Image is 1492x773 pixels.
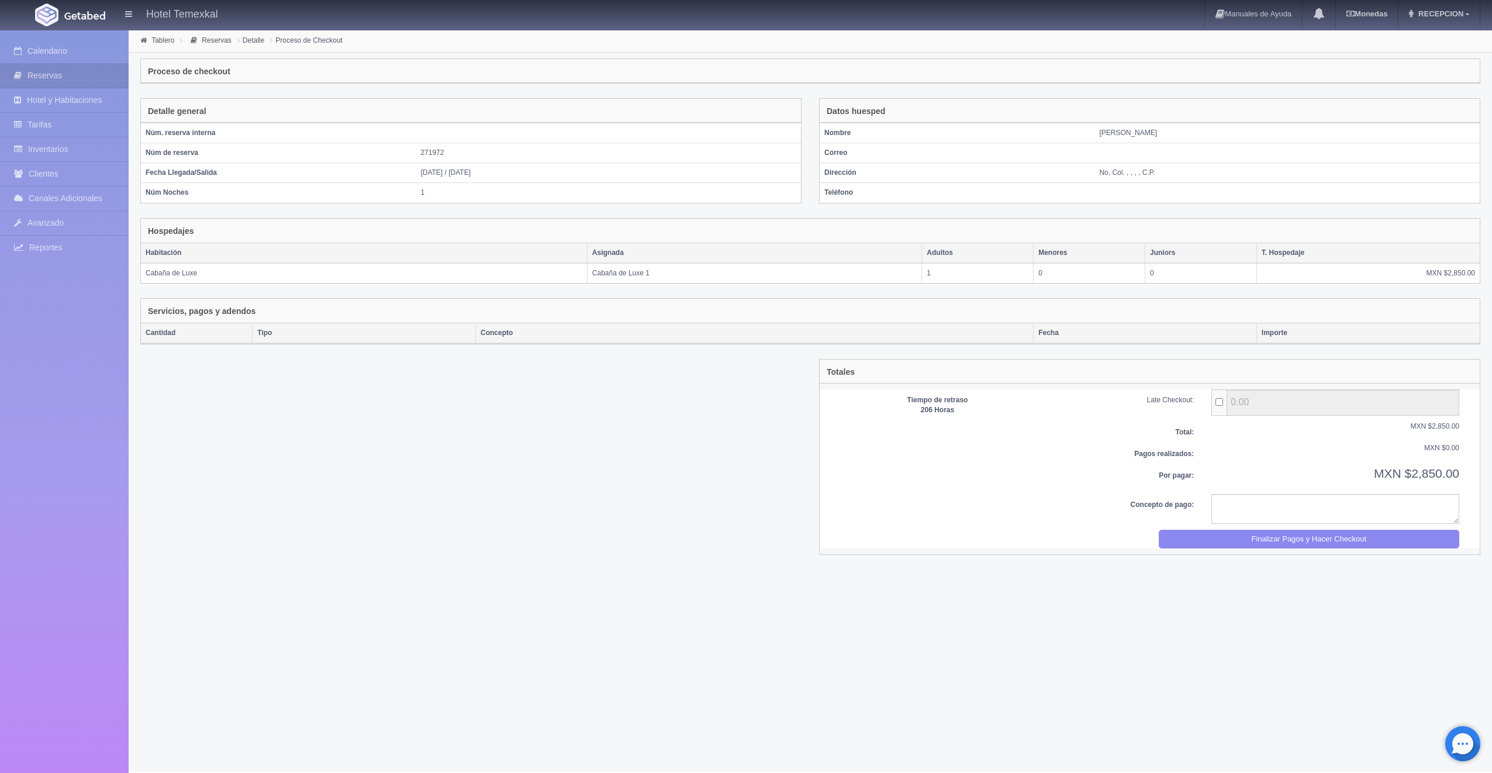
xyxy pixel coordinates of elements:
[1094,123,1480,143] td: [PERSON_NAME]
[148,67,230,76] h4: Proceso de checkout
[253,323,476,343] th: Tipo
[141,323,253,343] th: Cantidad
[1203,422,1468,432] div: MXN $2,850.00
[1094,163,1480,183] td: No, Col. , , , , C.P.
[141,183,416,203] th: Núm Noches
[587,243,922,263] th: Asignada
[1034,243,1145,263] th: Menores
[141,263,587,283] td: Cabaña de Luxe
[1145,243,1256,263] th: Juniors
[1134,450,1194,458] b: Pagos realizados:
[1415,9,1463,18] span: RECEPCION
[151,36,174,44] a: Tablero
[1346,9,1387,18] b: Monedas
[148,307,255,316] h4: Servicios, pagos y adendos
[64,11,105,20] img: Getabed
[820,163,1094,183] th: Dirección
[1203,465,1468,482] div: MXN $2,850.00
[922,243,1034,263] th: Adultos
[234,34,267,46] li: Detalle
[1256,263,1480,283] td: MXN $2,850.00
[827,107,885,116] h4: Datos huesped
[827,368,855,377] h4: Totales
[1203,443,1468,453] div: MXN $0.00
[1159,471,1194,479] b: Por pagar:
[141,243,587,263] th: Habitación
[922,263,1034,283] td: 1
[141,123,416,143] th: Núm. reserva interna
[35,4,58,26] img: Getabed
[907,396,968,414] b: Tiempo de retraso 206 Horas
[141,143,416,163] th: Núm de reserva
[820,123,1094,143] th: Nombre
[1034,263,1145,283] td: 0
[1044,395,1203,405] div: Late Checkout:
[475,323,1033,343] th: Concepto
[1175,428,1194,436] b: Total:
[820,183,1094,203] th: Teléfono
[202,36,232,44] a: Reservas
[416,163,801,183] td: [DATE] / [DATE]
[141,163,416,183] th: Fecha Llegada/Salida
[416,183,801,203] td: 1
[1215,398,1223,406] input: ...
[1159,530,1460,549] button: Finalizar Pagos y Hacer Checkout
[1131,501,1194,509] b: Concepto de pago:
[1034,323,1257,343] th: Fecha
[146,6,218,20] h4: Hotel Temexkal
[820,143,1094,163] th: Correo
[1145,263,1256,283] td: 0
[1256,243,1480,263] th: T. Hospedaje
[587,263,922,283] td: Cabaña de Luxe 1
[1227,389,1459,416] input: ...
[267,34,346,46] li: Proceso de Checkout
[1256,323,1480,343] th: Importe
[148,107,206,116] h4: Detalle general
[416,143,801,163] td: 271972
[148,227,194,236] h4: Hospedajes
